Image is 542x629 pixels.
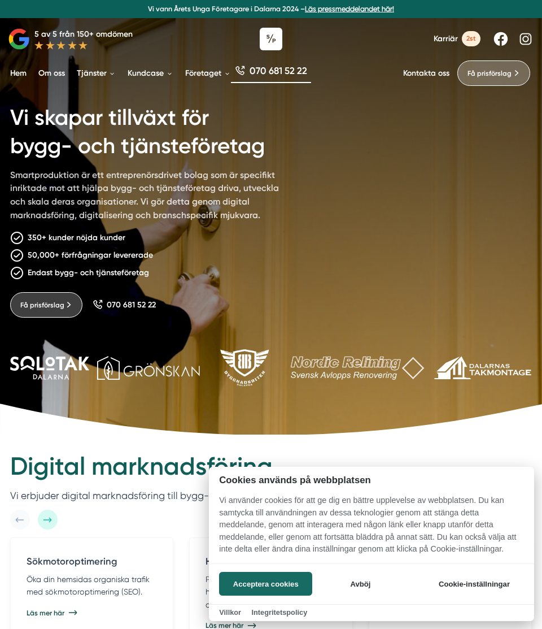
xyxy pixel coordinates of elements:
[316,572,406,596] button: Avböj
[219,572,312,596] button: Acceptera cookies
[219,608,241,617] a: Villkor
[425,572,523,596] button: Cookie-inställningar
[209,475,534,485] h2: Cookies används på webbplatsen
[251,608,307,617] a: Integritetspolicy
[209,494,534,563] p: Vi använder cookies för att ge dig en bättre upplevelse av webbplatsen. Du kan samtycka till anvä...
